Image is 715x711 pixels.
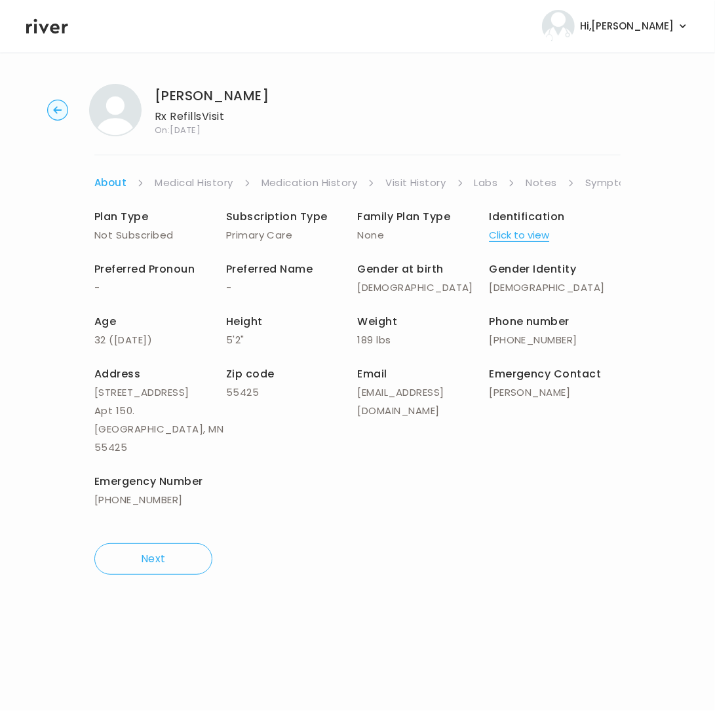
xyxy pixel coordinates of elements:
[358,226,490,244] p: None
[489,314,570,329] span: Phone number
[261,174,358,192] a: Medication History
[94,261,195,277] span: Preferred Pronoun
[489,209,565,224] span: Identification
[358,261,444,277] span: Gender at birth
[94,383,226,402] p: [STREET_ADDRESS]
[489,279,621,297] p: [DEMOGRAPHIC_DATA]
[358,279,490,297] p: [DEMOGRAPHIC_DATA]
[94,174,126,192] a: About
[358,331,490,349] p: 189 lbs
[489,261,576,277] span: Gender Identity
[155,126,269,134] span: On: [DATE]
[94,402,226,457] p: Apt 150. [GEOGRAPHIC_DATA], MN 55425
[489,383,621,402] p: [PERSON_NAME]
[226,314,263,329] span: Height
[226,226,358,244] p: Primary Care
[94,543,212,575] button: Next
[585,174,642,192] a: Symptoms
[94,226,226,244] p: Not Subscribed
[358,314,398,329] span: Weight
[94,279,226,297] p: -
[542,10,575,43] img: user avatar
[94,331,226,349] p: 32
[94,366,140,381] span: Address
[489,366,601,381] span: Emergency Contact
[109,333,152,347] span: ( [DATE] )
[226,279,358,297] p: -
[358,383,490,420] p: [EMAIL_ADDRESS][DOMAIN_NAME]
[155,86,269,105] h1: [PERSON_NAME]
[385,174,446,192] a: Visit History
[580,17,674,35] span: Hi, [PERSON_NAME]
[155,107,269,126] p: Rx Refills Visit
[155,174,233,192] a: Medical History
[489,226,549,244] button: Click to view
[358,209,451,224] span: Family Plan Type
[226,209,328,224] span: Subscription Type
[474,174,498,192] a: Labs
[94,491,226,509] p: [PHONE_NUMBER]
[226,261,313,277] span: Preferred Name
[542,10,689,43] button: user avatarHi,[PERSON_NAME]
[226,383,358,402] p: 55425
[226,331,358,349] p: 5'2"
[226,366,275,381] span: Zip code
[94,209,148,224] span: Plan Type
[94,474,203,489] span: Emergency Number
[526,174,556,192] a: Notes
[358,366,387,381] span: Email
[94,314,116,329] span: Age
[89,84,142,136] img: NANCY HERNANDEZ
[489,331,621,349] p: [PHONE_NUMBER]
